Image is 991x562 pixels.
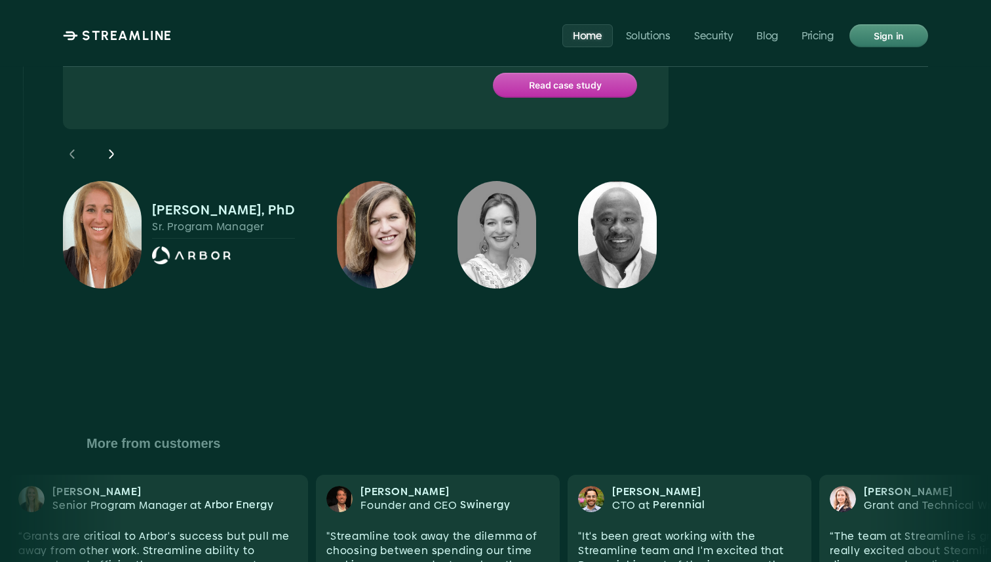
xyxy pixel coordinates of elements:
[612,485,801,498] p: [PERSON_NAME]
[791,24,844,47] a: Pricing
[87,435,221,451] p: More from customers
[152,220,281,233] p: Sr. Program Manager
[63,28,172,43] a: STREAMLINE
[626,29,670,41] p: Solutions
[529,77,602,94] p: Read case study
[52,485,298,498] p: [PERSON_NAME]
[360,485,549,498] p: [PERSON_NAME]
[360,498,457,513] p: Founder and CEO
[757,29,779,41] p: Blog
[52,498,202,513] p: Senior Program Manager at
[747,24,789,47] a: Blog
[849,24,928,47] a: Sign in
[612,498,650,513] p: CTO at
[694,29,733,41] p: Security
[874,27,904,44] p: Sign in
[562,24,613,47] a: Home
[652,498,705,511] p: Perennial
[493,73,637,98] a: Read case study
[82,28,172,43] p: STREAMLINE
[152,202,295,218] p: [PERSON_NAME], PhD
[460,498,510,511] p: Swinergy
[802,29,834,41] p: Pricing
[204,498,274,511] p: Arbor Energy
[573,29,602,41] p: Home
[684,24,743,47] a: Security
